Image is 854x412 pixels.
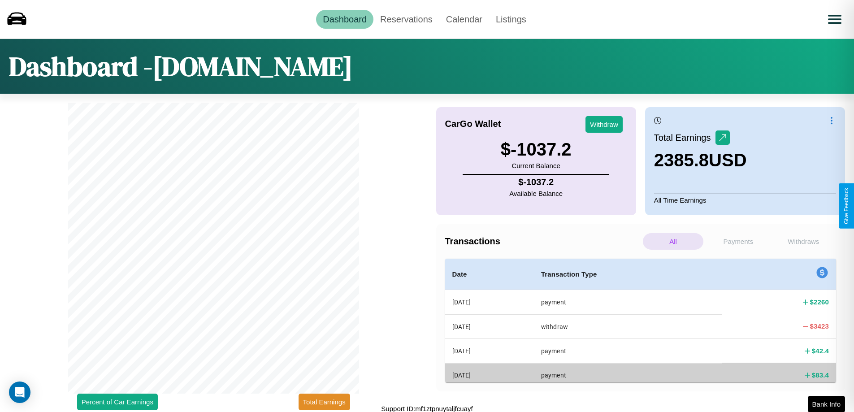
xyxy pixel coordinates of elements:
table: simple table [445,259,837,387]
th: payment [534,339,723,363]
button: Total Earnings [299,394,350,410]
p: Available Balance [509,187,563,199]
h4: $ 3423 [810,321,829,331]
button: Percent of Car Earnings [77,394,158,410]
th: [DATE] [445,290,534,315]
h3: $ -1037.2 [501,139,572,160]
h4: $ 2260 [810,297,829,307]
button: Open menu [822,7,847,32]
p: All [643,233,703,250]
a: Calendar [439,10,489,29]
p: Total Earnings [654,130,715,146]
h1: Dashboard - [DOMAIN_NAME] [9,48,353,85]
div: Open Intercom Messenger [9,382,30,403]
p: Current Balance [501,160,572,172]
h4: $ 42.4 [812,346,829,356]
h4: $ 83.4 [812,370,829,380]
th: payment [534,290,723,315]
h4: $ -1037.2 [509,177,563,187]
th: withdraw [534,314,723,338]
p: Payments [708,233,768,250]
a: Reservations [373,10,439,29]
th: [DATE] [445,339,534,363]
th: payment [534,363,723,387]
h3: 2385.8 USD [654,150,747,170]
h4: Transaction Type [541,269,715,280]
a: Listings [489,10,533,29]
th: [DATE] [445,363,534,387]
h4: Transactions [445,236,641,247]
button: Withdraw [585,116,623,133]
h4: Date [452,269,527,280]
div: Give Feedback [843,188,850,224]
a: Dashboard [316,10,373,29]
th: [DATE] [445,314,534,338]
h4: CarGo Wallet [445,119,501,129]
p: Withdraws [773,233,834,250]
p: All Time Earnings [654,194,836,206]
